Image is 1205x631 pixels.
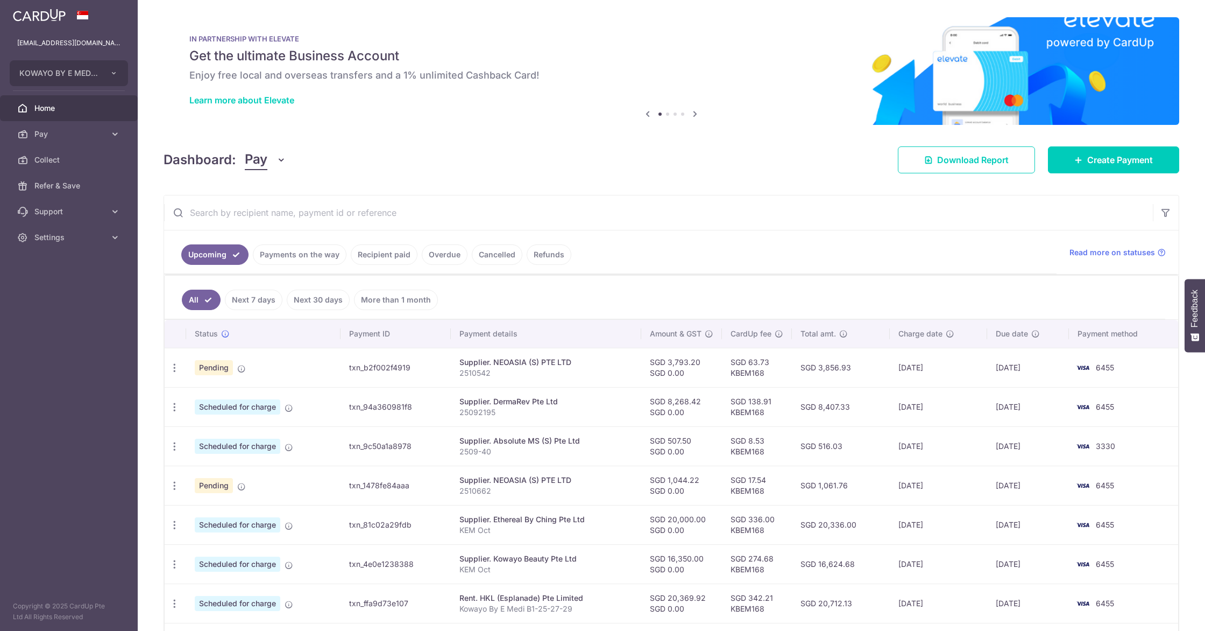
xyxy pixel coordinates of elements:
span: Pending [195,478,233,493]
td: txn_1478fe84aaa [341,466,451,505]
span: Pending [195,360,233,375]
td: [DATE] [890,348,987,387]
h5: Get the ultimate Business Account [189,47,1153,65]
button: KOWAYO BY E MEDI PTE. LTD. [10,60,128,86]
td: [DATE] [987,387,1069,426]
img: Renovation banner [164,17,1179,125]
span: Download Report [937,153,1009,166]
span: Support [34,206,105,217]
a: Download Report [898,146,1035,173]
td: SGD 516.03 [792,426,889,466]
img: Bank Card [1072,479,1094,492]
p: [EMAIL_ADDRESS][DOMAIN_NAME] [17,38,120,48]
img: Bank Card [1072,361,1094,374]
span: Read more on statuses [1069,247,1155,258]
span: 6455 [1096,559,1114,569]
p: IN PARTNERSHIP WITH ELEVATE [189,34,1153,43]
span: 6455 [1096,599,1114,608]
td: SGD 342.21 KBEM168 [722,584,792,623]
span: Pay [245,150,267,170]
p: 2509-40 [459,446,633,457]
span: Scheduled for charge [195,596,280,611]
img: Bank Card [1072,440,1094,453]
td: SGD 16,624.68 [792,544,889,584]
p: 25092195 [459,407,633,418]
td: [DATE] [890,544,987,584]
td: [DATE] [987,584,1069,623]
p: Kowayo By E Medi B1-25-27-29 [459,604,633,614]
h4: Dashboard: [164,150,236,170]
p: 2510662 [459,486,633,496]
input: Search by recipient name, payment id or reference [164,195,1153,230]
button: Feedback - Show survey [1185,279,1205,352]
td: SGD 3,793.20 SGD 0.00 [641,348,722,387]
span: Due date [996,328,1028,339]
a: Cancelled [472,244,522,265]
div: Supplier. Ethereal By Ching Pte Ltd [459,514,633,525]
span: Collect [34,155,105,165]
td: SGD 20,000.00 SGD 0.00 [641,505,722,544]
td: txn_b2f002f4919 [341,348,451,387]
td: SGD 336.00 KBEM168 [722,505,792,544]
span: Refer & Save [34,180,105,191]
span: Scheduled for charge [195,557,280,572]
td: SGD 16,350.00 SGD 0.00 [641,544,722,584]
td: [DATE] [890,584,987,623]
th: Payment ID [341,320,451,348]
td: SGD 8,407.33 [792,387,889,426]
div: Rent. HKL (Esplanade) Pte Limited [459,593,633,604]
span: 6455 [1096,363,1114,372]
p: KEM Oct [459,564,633,575]
td: [DATE] [987,544,1069,584]
img: Bank Card [1072,401,1094,413]
td: SGD 3,856.93 [792,348,889,387]
img: CardUp [13,9,66,22]
a: Learn more about Elevate [189,95,294,106]
a: Create Payment [1048,146,1179,173]
a: All [182,290,221,310]
td: SGD 20,336.00 [792,505,889,544]
td: txn_9c50a1a8978 [341,426,451,466]
td: SGD 20,712.13 [792,584,889,623]
th: Payment details [451,320,641,348]
td: [DATE] [890,387,987,426]
td: SGD 8,268.42 SGD 0.00 [641,387,722,426]
td: [DATE] [987,348,1069,387]
span: Scheduled for charge [195,399,280,415]
td: [DATE] [890,466,987,505]
span: Settings [34,232,105,243]
img: Bank Card [1072,597,1094,610]
a: Upcoming [181,244,249,265]
td: txn_4e0e1238388 [341,544,451,584]
span: 3330 [1096,441,1115,451]
a: Recipient paid [351,244,417,265]
div: Supplier. NEOASIA (S) PTE LTD [459,357,633,368]
span: CardUp fee [731,328,771,339]
td: SGD 507.50 SGD 0.00 [641,426,722,466]
td: SGD 1,061.76 [792,466,889,505]
span: KOWAYO BY E MEDI PTE. LTD. [19,68,99,79]
div: Supplier. NEOASIA (S) PTE LTD [459,475,633,486]
div: Supplier. DermaRev Pte Ltd [459,396,633,407]
span: Charge date [898,328,942,339]
td: SGD 8.53 KBEM168 [722,426,792,466]
td: SGD 17.54 KBEM168 [722,466,792,505]
td: SGD 20,369.92 SGD 0.00 [641,584,722,623]
div: Supplier. Absolute MS (S) Pte Ltd [459,436,633,446]
a: More than 1 month [354,290,438,310]
td: SGD 63.73 KBEM168 [722,348,792,387]
img: Bank Card [1072,518,1094,531]
a: Payments on the way [253,244,346,265]
button: Pay [245,150,286,170]
td: [DATE] [987,466,1069,505]
span: 6455 [1096,520,1114,529]
span: 6455 [1096,481,1114,490]
span: Amount & GST [650,328,701,339]
span: Scheduled for charge [195,517,280,532]
span: Pay [34,129,105,139]
td: txn_81c02a29fdb [341,505,451,544]
span: Home [34,103,105,114]
a: Overdue [422,244,467,265]
span: Status [195,328,218,339]
td: txn_ffa9d73e107 [341,584,451,623]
